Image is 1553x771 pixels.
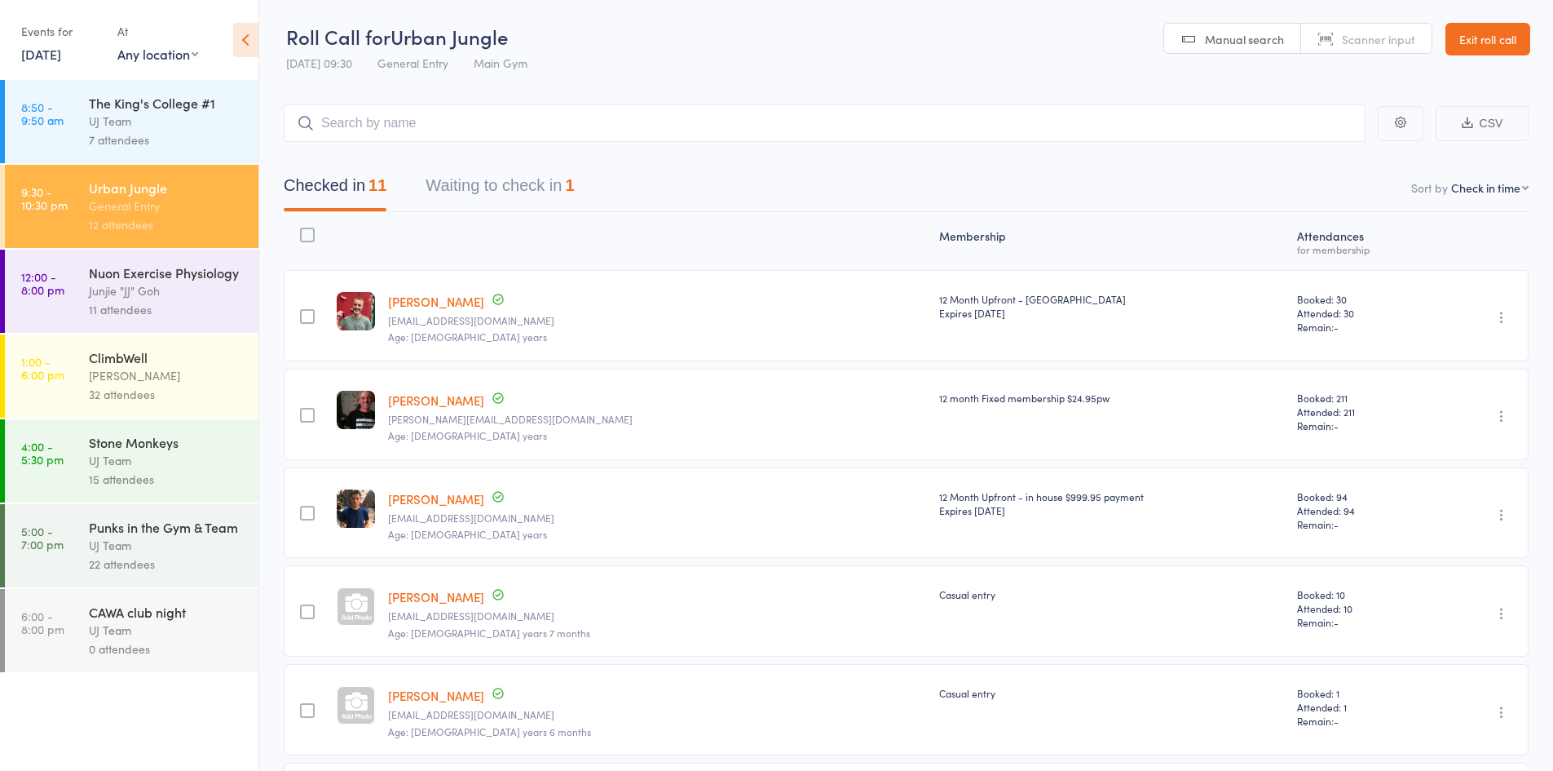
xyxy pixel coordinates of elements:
a: Exit roll call [1445,23,1530,55]
div: 32 attendees [89,385,245,404]
span: Attended: 10 [1297,601,1424,615]
a: [PERSON_NAME] [388,687,484,704]
span: Attended: 30 [1297,306,1424,320]
div: [PERSON_NAME] [89,366,245,385]
div: 11 [368,176,386,194]
a: 6:00 -8:00 pmCAWA club nightUJ Team0 attendees [5,589,258,672]
span: Booked: 30 [1297,292,1424,306]
time: 12:00 - 8:00 pm [21,270,64,296]
small: mikewatt@gmail.com [388,512,925,524]
a: 4:00 -5:30 pmStone MonkeysUJ Team15 attendees [5,419,258,503]
div: Stone Monkeys [89,433,245,451]
time: 9:30 - 10:30 pm [21,185,68,211]
div: The King's College #1 [89,94,245,112]
span: [DATE] 09:30 [286,55,352,71]
span: Remain: [1297,320,1424,334]
span: Scanner input [1342,31,1415,47]
div: UJ Team [89,112,245,131]
a: [PERSON_NAME] [388,293,484,310]
a: 1:00 -6:00 pmClimbWell[PERSON_NAME]32 attendees [5,335,258,418]
div: 12 attendees [89,215,245,234]
img: image1583136463.png [337,391,375,429]
span: Age: [DEMOGRAPHIC_DATA] years [388,330,547,343]
span: - [1334,615,1339,629]
span: - [1334,419,1339,432]
img: image1623324808.png [337,490,375,528]
div: UJ Team [89,451,245,470]
span: Roll Call for [286,23,390,50]
a: [PERSON_NAME] [388,490,484,507]
span: General Entry [377,55,448,71]
div: Expires [DATE] [939,306,1284,320]
button: CSV [1436,106,1529,141]
div: 1 [565,176,574,194]
time: 8:50 - 9:50 am [21,100,64,126]
div: Events for [21,18,101,45]
small: bjfoxy2008@gmail.com [388,610,925,622]
small: Sebastian.menzies@gmail.com [388,414,925,425]
a: [PERSON_NAME] [388,588,484,605]
time: 4:00 - 5:30 pm [21,440,64,466]
div: Any location [117,45,198,63]
small: bjfoxy2008@gmail.com [388,709,925,720]
span: Manual search [1205,31,1284,47]
a: 9:30 -10:30 pmUrban JungleGeneral Entry12 attendees [5,165,258,248]
span: - [1334,714,1339,728]
div: 12 Month Upfront - [GEOGRAPHIC_DATA] [939,292,1284,320]
div: for membership [1297,244,1424,255]
div: Atten­dances [1290,219,1431,263]
span: Age: [DEMOGRAPHIC_DATA] years [388,527,547,541]
a: 5:00 -7:00 pmPunks in the Gym & TeamUJ Team22 attendees [5,504,258,587]
div: 12 Month Upfront - in house $999.95 payment [939,490,1284,517]
span: Attended: 94 [1297,503,1424,517]
span: Booked: 211 [1297,391,1424,405]
span: Remain: [1297,615,1424,629]
div: Expires [DATE] [939,503,1284,517]
div: Nuon Exercise Physiology [89,264,245,281]
a: 12:00 -8:00 pmNuon Exercise PhysiologyJunjie "JJ" Goh11 attendees [5,250,258,333]
div: UJ Team [89,536,245,555]
div: Casual entry [939,587,1284,601]
span: Age: [DEMOGRAPHIC_DATA] years [388,428,547,442]
button: Checked in11 [284,168,386,211]
div: 15 attendees [89,470,245,489]
span: Urban Jungle [390,23,508,50]
div: UJ Team [89,621,245,640]
img: image1632625781.png [337,292,375,330]
div: Membership [933,219,1290,263]
input: Search by name [284,104,1365,142]
div: Casual entry [939,686,1284,700]
time: 6:00 - 8:00 pm [21,609,64,636]
span: Booked: 94 [1297,490,1424,503]
div: At [117,18,198,45]
span: Age: [DEMOGRAPHIC_DATA] years 6 months [388,724,591,738]
span: Remain: [1297,714,1424,728]
div: 0 attendees [89,640,245,658]
div: 11 attendees [89,300,245,319]
span: - [1334,320,1339,334]
span: Remain: [1297,517,1424,531]
span: Booked: 1 [1297,686,1424,700]
span: Age: [DEMOGRAPHIC_DATA] years 7 months [388,626,590,640]
label: Sort by [1411,179,1448,196]
div: General Entry [89,197,245,215]
span: Remain: [1297,419,1424,432]
time: 1:00 - 6:00 pm [21,355,64,381]
span: Attended: 211 [1297,405,1424,419]
div: 22 attendees [89,555,245,574]
span: Main Gym [474,55,527,71]
div: Check in time [1451,179,1520,196]
time: 5:00 - 7:00 pm [21,525,64,551]
a: 8:50 -9:50 amThe King's College #1UJ Team7 attendees [5,80,258,163]
button: Waiting to check in1 [426,168,574,211]
a: [PERSON_NAME] [388,392,484,409]
div: Urban Jungle [89,179,245,197]
span: Booked: 10 [1297,587,1424,601]
div: Junjie "JJ" Goh [89,281,245,300]
div: CAWA club night [89,603,245,621]
span: - [1334,517,1339,531]
div: 7 attendees [89,131,245,149]
div: Punks in the Gym & Team [89,518,245,536]
div: 12 month Fixed membership $24.95pw [939,391,1284,405]
div: ClimbWell [89,348,245,366]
